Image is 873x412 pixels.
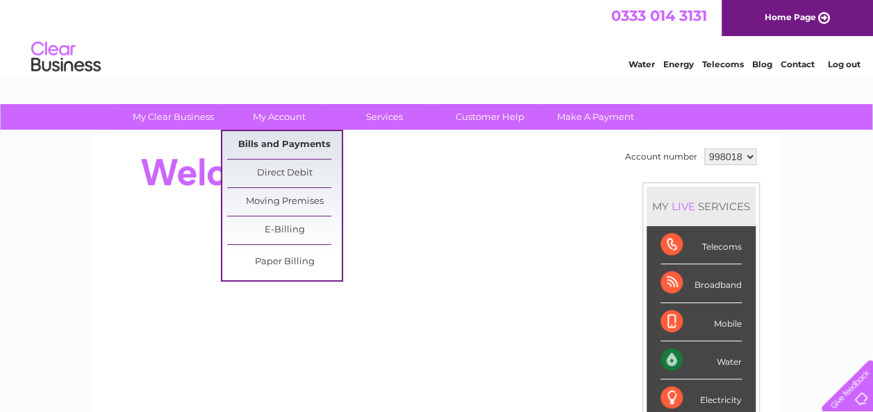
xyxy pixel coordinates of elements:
[31,36,101,78] img: logo.png
[660,341,742,379] div: Water
[669,200,698,213] div: LIVE
[227,248,342,276] a: Paper Billing
[629,59,655,69] a: Water
[116,104,231,130] a: My Clear Business
[702,59,744,69] a: Telecoms
[538,104,653,130] a: Make A Payment
[222,104,336,130] a: My Account
[660,264,742,302] div: Broadband
[827,59,860,69] a: Log out
[781,59,815,69] a: Contact
[660,303,742,341] div: Mobile
[227,131,342,159] a: Bills and Payments
[327,104,442,130] a: Services
[227,216,342,244] a: E-Billing
[109,8,765,67] div: Clear Business is a trading name of Verastar Limited (registered in [GEOGRAPHIC_DATA] No. 3667643...
[227,160,342,187] a: Direct Debit
[433,104,547,130] a: Customer Help
[660,226,742,264] div: Telecoms
[227,188,342,216] a: Moving Premises
[663,59,694,69] a: Energy
[752,59,772,69] a: Blog
[622,145,701,169] td: Account number
[611,7,707,24] a: 0333 014 3131
[647,187,756,226] div: MY SERVICES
